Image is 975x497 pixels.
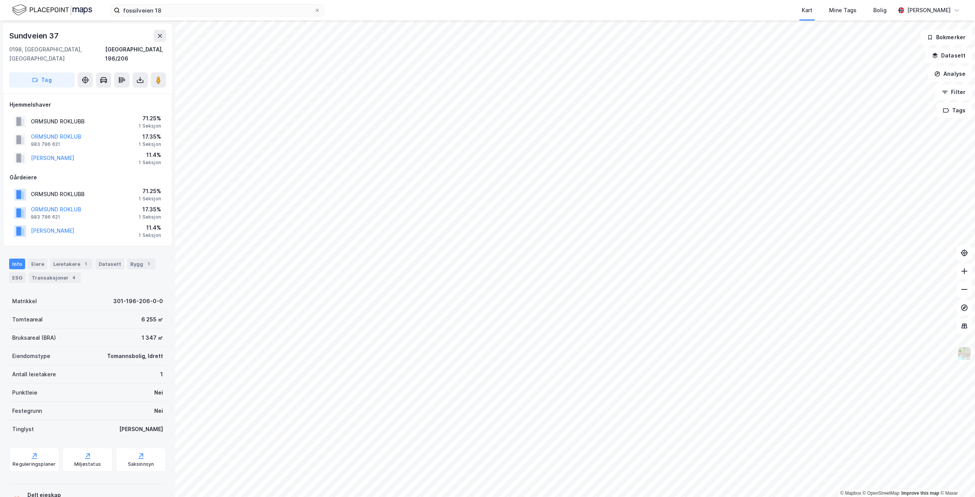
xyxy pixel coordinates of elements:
[127,259,155,269] div: Bygg
[925,48,972,63] button: Datasett
[70,274,78,281] div: 4
[74,461,101,467] div: Miljøstatus
[105,45,166,63] div: [GEOGRAPHIC_DATA], 196/206
[901,491,939,496] a: Improve this map
[139,114,161,123] div: 71.25%
[840,491,861,496] a: Mapbox
[139,123,161,129] div: 1 Seksjon
[107,352,163,361] div: Tomannsbolig, Idrett
[12,297,37,306] div: Matrikkel
[31,117,85,126] div: ORMSUND ROKLUBB
[113,297,163,306] div: 301-196-206-0-0
[921,30,972,45] button: Bokmerker
[9,30,60,42] div: Sundveien 37
[139,187,161,196] div: 71.25%
[12,406,42,415] div: Festegrunn
[12,388,37,397] div: Punktleie
[154,406,163,415] div: Nei
[937,103,972,118] button: Tags
[873,6,887,15] div: Bolig
[9,272,26,283] div: ESG
[31,214,60,220] div: 983 796 621
[829,6,857,15] div: Mine Tags
[119,425,163,434] div: [PERSON_NAME]
[12,3,92,17] img: logo.f888ab2527a4732fd821a326f86c7f29.svg
[31,141,60,147] div: 983 796 621
[139,160,161,166] div: 1 Seksjon
[29,272,81,283] div: Transaksjoner
[139,232,161,238] div: 1 Seksjon
[160,370,163,379] div: 1
[10,100,166,109] div: Hjemmelshaver
[957,346,972,361] img: Z
[907,6,951,15] div: [PERSON_NAME]
[802,6,812,15] div: Kart
[863,491,900,496] a: OpenStreetMap
[928,66,972,82] button: Analyse
[82,260,90,268] div: 1
[937,460,975,497] iframe: Chat Widget
[12,425,34,434] div: Tinglyst
[139,205,161,214] div: 17.35%
[141,315,163,324] div: 6 255 ㎡
[9,45,105,63] div: 0198, [GEOGRAPHIC_DATA], [GEOGRAPHIC_DATA]
[142,333,163,342] div: 1 347 ㎡
[31,190,85,199] div: ORMSUND ROKLUBB
[139,150,161,160] div: 11.4%
[120,5,314,16] input: Søk på adresse, matrikkel, gårdeiere, leietakere eller personer
[139,141,161,147] div: 1 Seksjon
[139,214,161,220] div: 1 Seksjon
[128,461,154,467] div: Saksinnsyn
[9,72,75,88] button: Tag
[12,333,56,342] div: Bruksareal (BRA)
[96,259,124,269] div: Datasett
[13,461,56,467] div: Reguleringsplaner
[145,260,152,268] div: 1
[139,223,161,232] div: 11.4%
[935,85,972,100] button: Filter
[154,388,163,397] div: Nei
[10,173,166,182] div: Gårdeiere
[9,259,25,269] div: Info
[50,259,93,269] div: Leietakere
[28,259,47,269] div: Eiere
[12,352,50,361] div: Eiendomstype
[139,132,161,141] div: 17.35%
[12,315,43,324] div: Tomteareal
[139,196,161,202] div: 1 Seksjon
[12,370,56,379] div: Antall leietakere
